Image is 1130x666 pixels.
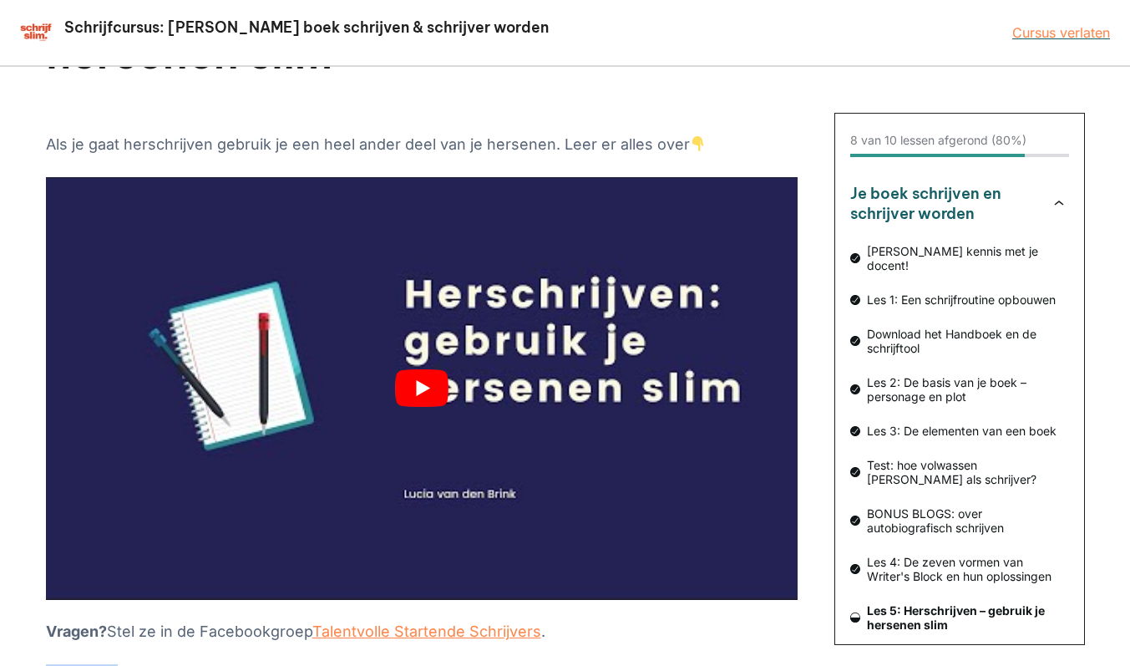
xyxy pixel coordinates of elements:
a: Cursus verlaten [1012,24,1110,41]
p: Als je gaat herschrijven gebruik je een heel ander deel van je hersenen. Leer er alles over [46,133,798,157]
a: Les 2: De basis van je boek – personage en plot [850,375,1069,404]
button: play Youtube video [46,177,798,600]
img: schrijfcursus schrijfslim academy [20,23,53,43]
a: Test: hoe volwassen [PERSON_NAME] als schrijver? [850,458,1069,486]
button: Je boek schrijven en schrijver worden [850,184,1069,224]
span: Les 4: De zeven vormen van Writer's Block en hun oplossingen [860,555,1069,583]
a: BONUS BLOGS: over autobiografisch schrijven [850,506,1069,535]
span: BONUS BLOGS: over autobiografisch schrijven [860,506,1069,535]
img: 👇 [691,136,706,151]
span: Download het Handboek en de schrijftool [860,327,1069,355]
a: Download het Handboek en de schrijftool [850,327,1069,355]
span: Les 5: Herschrijven – gebruik je hersenen slim [860,603,1069,632]
a: Les 5: Herschrijven – gebruik je hersenen slim [850,603,1069,632]
span: [PERSON_NAME] kennis met je docent! [860,244,1069,272]
strong: Vragen? [46,623,107,640]
span: Test: hoe volwassen [PERSON_NAME] als schrijver? [860,458,1069,486]
span: Les 3: De elementen van een boek [860,424,1069,438]
span: Les 2: De basis van je boek – personage en plot [860,375,1069,404]
h3: Je boek schrijven en schrijver worden [850,184,1032,224]
a: [PERSON_NAME] kennis met je docent! [850,244,1069,272]
a: Talentvolle Startende Schrijvers [312,623,541,640]
div: 8 van 10 lessen afgerond (80%) [850,134,1026,148]
p: Stel ze in de Facebookgroep . [46,620,798,644]
a: Les 1: Een schrijfroutine opbouwen [850,292,1069,307]
span: Les 1: Een schrijfroutine opbouwen [860,292,1069,307]
h2: Schrijfcursus: [PERSON_NAME] boek schrijven & schrijver worden [63,18,550,38]
a: Les 4: De zeven vormen van Writer's Block en hun oplossingen [850,555,1069,583]
a: Les 3: De elementen van een boek [850,424,1069,438]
